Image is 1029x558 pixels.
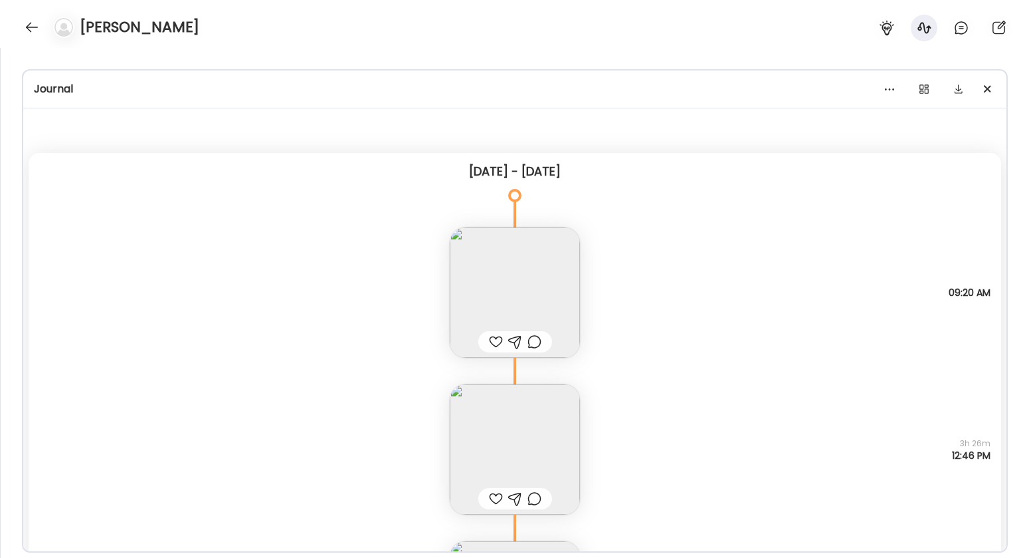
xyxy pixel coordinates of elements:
img: images%2F6RTo9FeLZ8fDTsS22F2qmNEnnhp1%2FJPMHjX7yuJLeGSKKq18s%2FjIxVZIwVWYkUhPMruDMj_240 [450,227,580,358]
span: 3h 26m [952,438,990,450]
img: images%2F6RTo9FeLZ8fDTsS22F2qmNEnnhp1%2Fz9HYXjYTeJMGk7jgMhmf%2FZiUT5pErljHO0THNvCzB_240 [450,384,580,515]
span: 09:20 AM [949,287,990,299]
h4: [PERSON_NAME] [80,17,199,38]
div: [DATE] - [DATE] [39,164,990,180]
img: bg-avatar-default.svg [54,18,73,37]
div: Journal [34,81,996,97]
span: 12:46 PM [952,450,990,462]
